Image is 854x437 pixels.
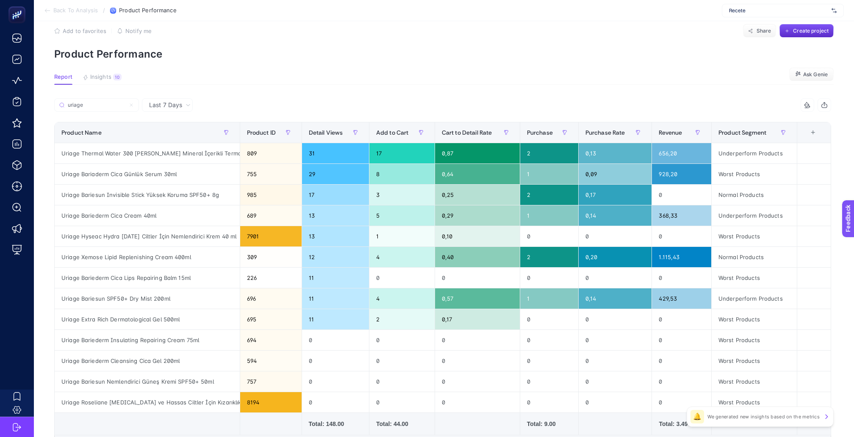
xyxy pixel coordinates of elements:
[55,247,240,267] div: Uriage Xemose Lipid Replenishing Cream 400ml
[369,185,435,205] div: 3
[240,371,302,392] div: 757
[55,205,240,226] div: Uriage Bariederm Cica Cream 40ml
[369,330,435,350] div: 0
[435,392,520,412] div: 0
[90,74,111,80] span: Insights
[302,185,369,205] div: 17
[520,309,578,329] div: 0
[652,268,711,288] div: 0
[712,351,797,371] div: Worst Products
[579,226,652,246] div: 0
[240,268,302,288] div: 226
[442,129,492,136] span: Cart to Detail Rate
[240,185,302,205] div: 985
[55,330,240,350] div: Uriage Bariederm Insulating Repairing Cream 75ml
[712,164,797,184] div: Worst Products
[435,247,520,267] div: 0,40
[149,101,182,109] span: Last 7 Days
[652,247,711,267] div: 1.115,43
[55,143,240,163] div: Uriage Thermal Water 300 [PERSON_NAME] Mineral İçerikli Termal Su
[712,288,797,309] div: Underperform Products
[579,164,652,184] div: 0,09
[240,143,302,163] div: 809
[527,420,571,428] div: Total: 9.00
[652,185,711,205] div: 0
[63,28,106,34] span: Add to favorites
[55,185,240,205] div: Uriage Bariesun Invisible Stick Yüksek Koruma SPF50+ 8g
[579,143,652,163] div: 0,13
[652,371,711,392] div: 0
[55,309,240,329] div: Uriage Extra Rich Dermatological Gel 500ml
[61,129,102,136] span: Product Name
[435,185,520,205] div: 0,25
[55,288,240,309] div: Uriage Bariesun SPF50+ Dry Mist 200ml
[435,330,520,350] div: 0
[309,420,362,428] div: Total: 148.00
[117,28,152,34] button: Notify me
[712,371,797,392] div: Worst Products
[54,48,834,60] p: Product Performance
[53,7,98,14] span: Back To Analysis
[5,3,32,9] span: Feedback
[302,371,369,392] div: 0
[579,185,652,205] div: 0,17
[832,6,837,15] img: svg%3e
[113,74,122,80] div: 10
[520,351,578,371] div: 0
[247,129,276,136] span: Product ID
[302,392,369,412] div: 0
[579,309,652,329] div: 0
[55,392,240,412] div: Uriage Roseliane [MEDICAL_DATA] ve Hassas Ciltler İçin Kızarıklık Karşıtı Bakım Kremi 50 ml
[435,371,520,392] div: 0
[240,330,302,350] div: 694
[240,205,302,226] div: 689
[579,392,652,412] div: 0
[369,268,435,288] div: 0
[803,71,828,78] span: Ask Genie
[435,309,520,329] div: 0,17
[54,28,106,34] button: Add to favorites
[659,129,682,136] span: Revenue
[712,309,797,329] div: Worst Products
[520,371,578,392] div: 0
[779,24,834,38] button: Create project
[55,268,240,288] div: Uriage Bariederm Cica Lips Repairing Balm 15ml
[240,164,302,184] div: 755
[652,164,711,184] div: 928,20
[302,205,369,226] div: 13
[369,143,435,163] div: 17
[585,129,625,136] span: Purchase Rate
[54,74,72,80] span: Report
[240,247,302,267] div: 309
[520,392,578,412] div: 0
[652,330,711,350] div: 0
[579,371,652,392] div: 0
[579,330,652,350] div: 0
[376,129,409,136] span: Add to Cart
[302,268,369,288] div: 11
[240,226,302,246] div: 7901
[652,309,711,329] div: 0
[302,143,369,163] div: 31
[520,185,578,205] div: 2
[302,288,369,309] div: 11
[805,129,821,136] div: +
[789,68,834,81] button: Ask Genie
[527,129,553,136] span: Purchase
[435,288,520,309] div: 0,57
[240,392,302,412] div: 8194
[718,129,766,136] span: Product Segment
[652,143,711,163] div: 656,20
[302,226,369,246] div: 13
[520,143,578,163] div: 2
[793,28,829,34] span: Create project
[520,205,578,226] div: 1
[369,226,435,246] div: 1
[240,288,302,309] div: 696
[55,226,240,246] div: Uriage Hyseac Hydra [DATE] Ciltler İçin Nemlendirici Krem 40 ml
[369,288,435,309] div: 4
[369,247,435,267] div: 4
[369,371,435,392] div: 0
[435,205,520,226] div: 0,29
[369,309,435,329] div: 2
